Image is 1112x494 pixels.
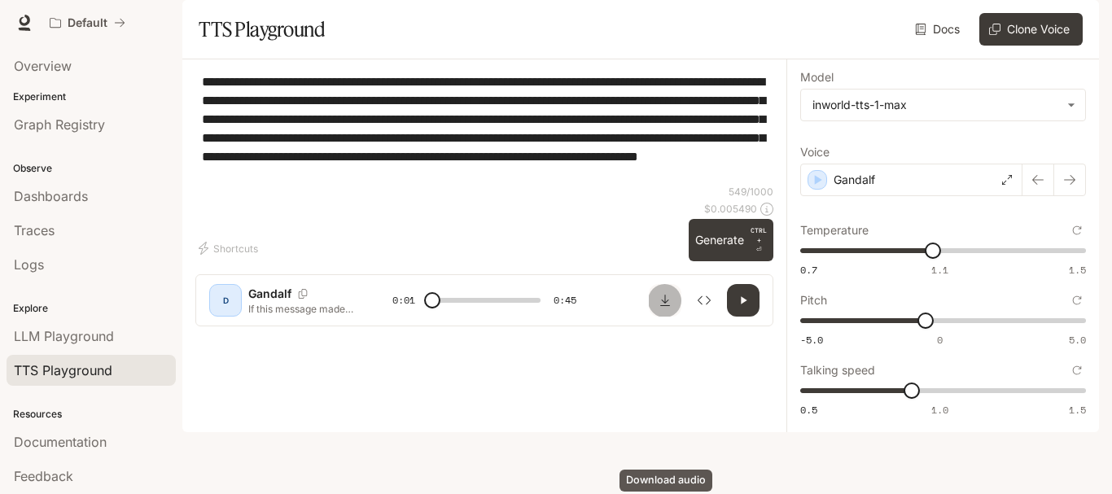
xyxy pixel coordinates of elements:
p: 549 / 1000 [729,185,773,199]
button: Inspect [688,284,720,317]
span: 1.1 [931,263,948,277]
span: 0 [937,333,943,347]
p: Voice [800,146,830,158]
div: Download audio [619,470,712,492]
p: Pitch [800,295,827,306]
p: Default [68,16,107,30]
p: ⏎ [751,225,767,255]
a: Docs [912,13,966,46]
button: Shortcuts [195,235,265,261]
p: Gandalf [248,286,291,302]
span: 0:01 [392,292,415,308]
div: inworld-tts-1-max [801,90,1085,120]
button: Copy Voice ID [291,289,314,299]
button: Reset to default [1068,361,1086,379]
span: 0.5 [800,403,817,417]
button: All workspaces [42,7,133,39]
p: Model [800,72,834,83]
span: 0:45 [554,292,576,308]
p: Gandalf [834,172,875,188]
h1: TTS Playground [199,13,325,46]
div: inworld-tts-1-max [812,97,1059,113]
p: Temperature [800,225,869,236]
button: GenerateCTRL +⏎ [689,219,773,261]
span: -5.0 [800,333,823,347]
button: Reset to default [1068,291,1086,309]
span: 1.5 [1069,263,1086,277]
span: 1.0 [931,403,948,417]
button: Download audio [649,284,681,317]
button: Clone Voice [979,13,1083,46]
span: 1.5 [1069,403,1086,417]
button: Reset to default [1068,221,1086,239]
span: 0.7 [800,263,817,277]
p: Talking speed [800,365,875,376]
div: D [212,287,239,313]
p: If this message made sense to you, save it to listen again when you feel discouraged. Here you wi... [248,302,353,316]
span: 5.0 [1069,333,1086,347]
p: CTRL + [751,225,767,245]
